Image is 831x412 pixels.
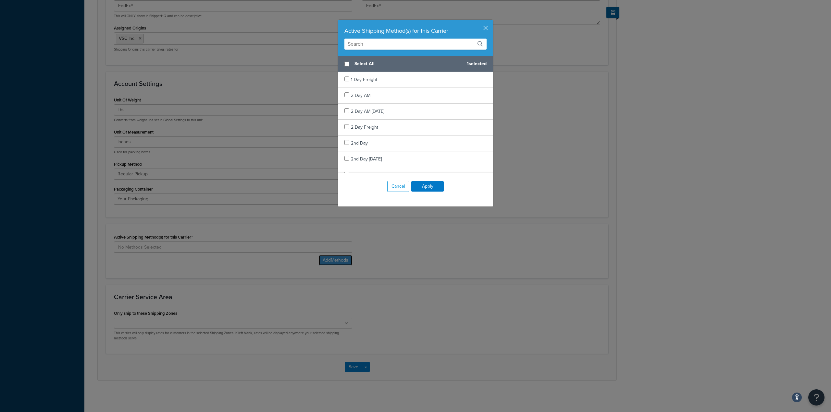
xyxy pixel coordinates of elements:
button: Cancel [387,181,409,192]
button: Apply [411,181,444,192]
span: 2nd Day [DATE] [351,156,382,162]
span: 2nd Day [351,140,368,147]
span: 1 Day Freight [351,76,377,83]
div: Active Shipping Method(s) for this Carrier [344,26,487,35]
span: 2 Day AM [351,92,370,99]
span: 3 Day Freight [351,171,378,178]
div: 1 selected [338,56,493,72]
span: 2 Day AM [DATE] [351,108,384,115]
span: 2 Day Freight [351,124,378,131]
span: Select All [354,59,462,68]
input: Search [344,39,487,50]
